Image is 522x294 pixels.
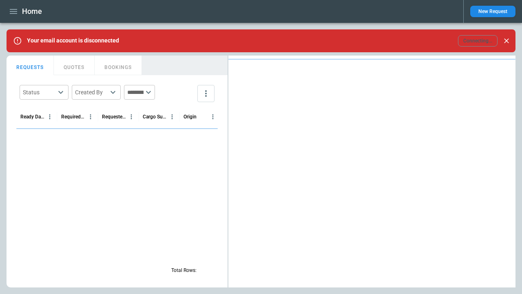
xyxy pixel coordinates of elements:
[126,111,137,122] button: Requested Route column menu
[44,111,55,122] button: Ready Date & Time (UTC) column menu
[102,114,126,120] div: Requested Route
[197,85,215,102] button: more
[501,32,512,50] div: dismiss
[171,267,197,274] p: Total Rows:
[143,114,167,120] div: Cargo Summary
[470,6,515,17] button: New Request
[75,88,108,96] div: Created By
[95,56,142,75] button: BOOKINGS
[23,88,55,96] div: Status
[7,56,54,75] button: REQUESTS
[208,111,218,122] button: Origin column menu
[20,114,44,120] div: Ready Date & Time (UTC)
[61,114,85,120] div: Required Date & Time (UTC)
[501,35,512,47] button: Close
[167,111,177,122] button: Cargo Summary column menu
[22,7,42,16] h1: Home
[27,37,119,44] p: Your email account is disconnected
[85,111,96,122] button: Required Date & Time (UTC) column menu
[54,56,95,75] button: QUOTES
[184,114,197,120] div: Origin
